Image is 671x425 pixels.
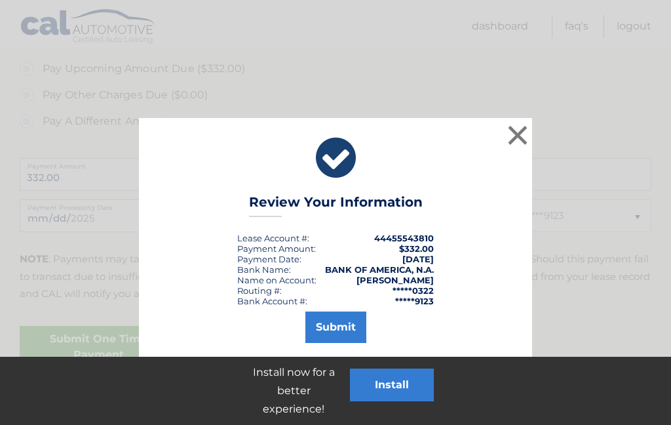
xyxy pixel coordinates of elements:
button: Submit [305,312,366,343]
div: Lease Account #: [237,233,309,243]
span: $332.00 [399,243,434,254]
div: Payment Amount: [237,243,316,254]
p: Install now for a better experience! [237,363,350,418]
div: Bank Name: [237,264,291,275]
strong: [PERSON_NAME] [356,275,434,285]
div: Routing #: [237,285,282,296]
span: [DATE] [402,254,434,264]
div: Name on Account: [237,275,316,285]
div: : [237,254,301,264]
button: Install [350,369,434,401]
button: × [505,122,531,148]
strong: 44455543810 [374,233,434,243]
strong: BANK OF AMERICA, N.A. [325,264,434,275]
h3: Review Your Information [249,194,423,217]
div: Bank Account #: [237,296,307,306]
span: Payment Date [237,254,299,264]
